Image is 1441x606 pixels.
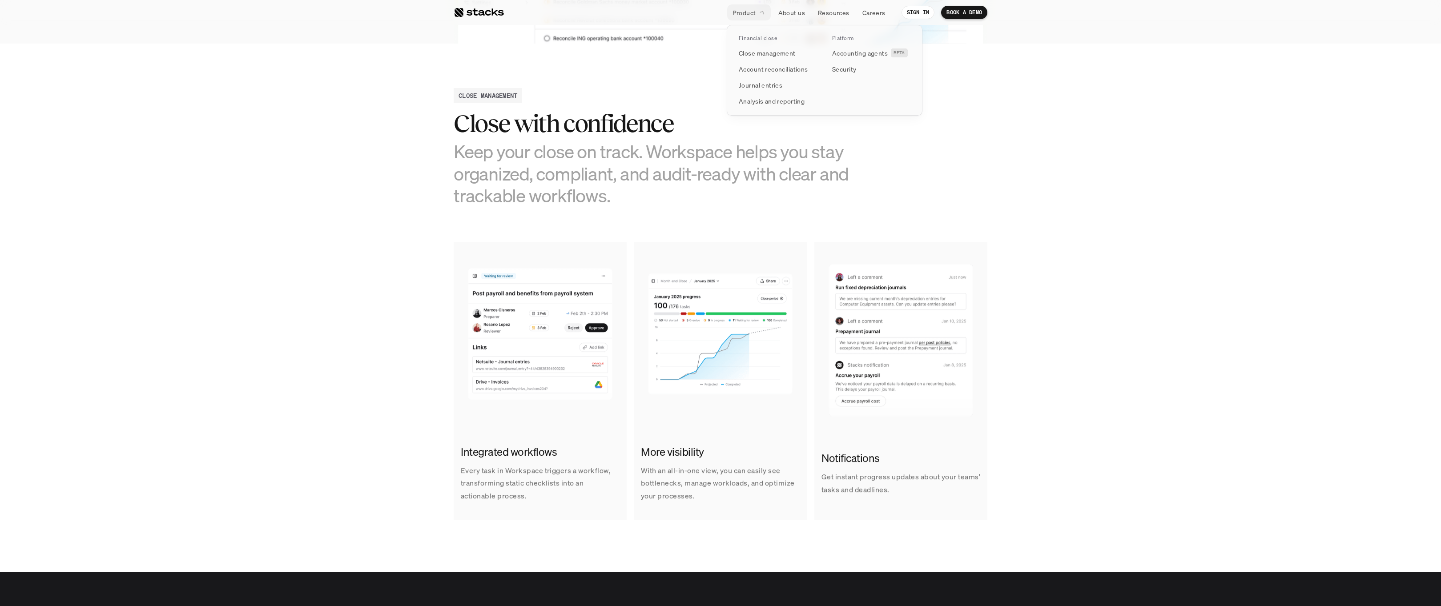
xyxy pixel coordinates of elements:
[739,64,808,74] p: Account reconciliations
[832,48,888,58] p: Accounting agents
[907,9,930,16] p: SIGN IN
[461,464,620,502] p: Every task in Workspace triggers a workflow, transforming static checklists into an actionable pr...
[733,77,822,93] a: Journal entries
[739,96,805,106] p: Analysis and reporting
[454,140,854,206] h3: Keep your close on track. Workspace helps you stay organized, compliant, and audit-ready with cle...
[821,451,980,466] h2: Notifications
[827,45,916,61] a: Accounting agentsBETA
[105,169,144,176] a: Privacy Policy
[862,8,886,17] p: Careers
[733,8,756,17] p: Product
[733,45,822,61] a: Close management
[733,61,822,77] a: Account reconciliations
[739,80,782,90] p: Journal entries
[894,50,905,56] h2: BETA
[832,35,854,41] p: Platform
[902,6,935,19] a: SIGN IN
[739,35,777,41] p: Financial close
[773,4,810,20] a: About us
[941,6,987,19] a: BOOK A DEMO
[461,445,620,460] h2: Integrated workflows
[818,8,849,17] p: Resources
[454,110,854,137] h2: Close with confidence
[641,464,800,502] p: With an all-in-one view, you can easily see bottlenecks, manage workloads, and optimize your proc...
[739,48,796,58] p: Close management
[821,470,980,496] p: Get instant progress updates about your teams’ tasks and deadlines.
[813,4,855,20] a: Resources
[459,91,517,100] h2: CLOSE MANAGEMENT
[857,4,891,20] a: Careers
[778,8,805,17] p: About us
[733,93,822,109] a: Analysis and reporting
[946,9,982,16] p: BOOK A DEMO
[641,445,800,460] h2: More visibility
[827,61,916,77] a: Security
[832,64,856,74] p: Security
